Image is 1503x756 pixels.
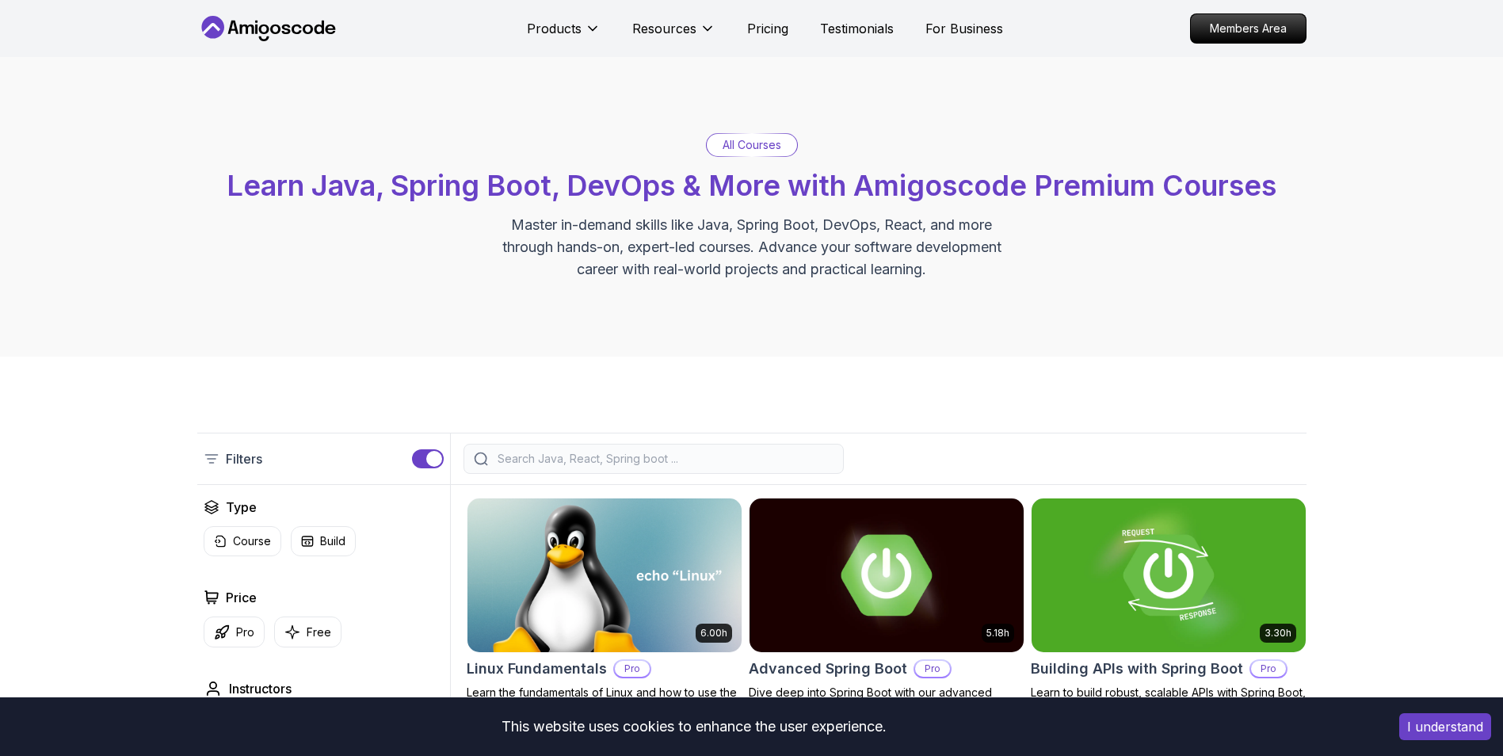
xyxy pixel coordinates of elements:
p: Learn to build robust, scalable APIs with Spring Boot, mastering REST principles, JSON handling, ... [1031,685,1307,732]
p: All Courses [723,137,781,153]
div: This website uses cookies to enhance the user experience. [12,709,1375,744]
p: Course [233,533,271,549]
p: Filters [226,449,262,468]
button: Course [204,526,281,556]
p: Products [527,19,582,38]
h2: Advanced Spring Boot [749,658,907,680]
p: Pro [915,661,950,677]
span: Learn Java, Spring Boot, DevOps & More with Amigoscode Premium Courses [227,168,1276,203]
p: Free [307,624,331,640]
input: Search Java, React, Spring boot ... [494,451,834,467]
p: Members Area [1191,14,1306,43]
button: Accept cookies [1399,713,1491,740]
h2: Price [226,588,257,607]
a: Testimonials [820,19,894,38]
p: Pro [615,661,650,677]
h2: Building APIs with Spring Boot [1031,658,1243,680]
p: Dive deep into Spring Boot with our advanced course, designed to take your skills from intermedia... [749,685,1024,732]
a: Linux Fundamentals card6.00hLinux FundamentalsProLearn the fundamentals of Linux and how to use t... [467,498,742,716]
a: Advanced Spring Boot card5.18hAdvanced Spring BootProDive deep into Spring Boot with our advanced... [749,498,1024,732]
p: Master in-demand skills like Java, Spring Boot, DevOps, React, and more through hands-on, expert-... [486,214,1018,281]
p: 5.18h [986,627,1009,640]
h2: Linux Fundamentals [467,658,607,680]
button: Resources [632,19,715,51]
p: 3.30h [1265,627,1291,640]
img: Linux Fundamentals card [467,498,742,652]
img: Building APIs with Spring Boot card [1032,498,1306,652]
p: Learn the fundamentals of Linux and how to use the command line [467,685,742,716]
button: Pro [204,617,265,647]
a: Building APIs with Spring Boot card3.30hBuilding APIs with Spring BootProLearn to build robust, s... [1031,498,1307,732]
a: For Business [925,19,1003,38]
a: Members Area [1190,13,1307,44]
button: Build [291,526,356,556]
p: Resources [632,19,696,38]
img: Advanced Spring Boot card [750,498,1024,652]
button: Products [527,19,601,51]
p: Pro [236,624,254,640]
p: Build [320,533,345,549]
p: 6.00h [700,627,727,640]
h2: Type [226,498,257,517]
h2: Instructors [229,679,292,698]
button: Free [274,617,341,647]
a: Pricing [747,19,788,38]
p: Pro [1251,661,1286,677]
